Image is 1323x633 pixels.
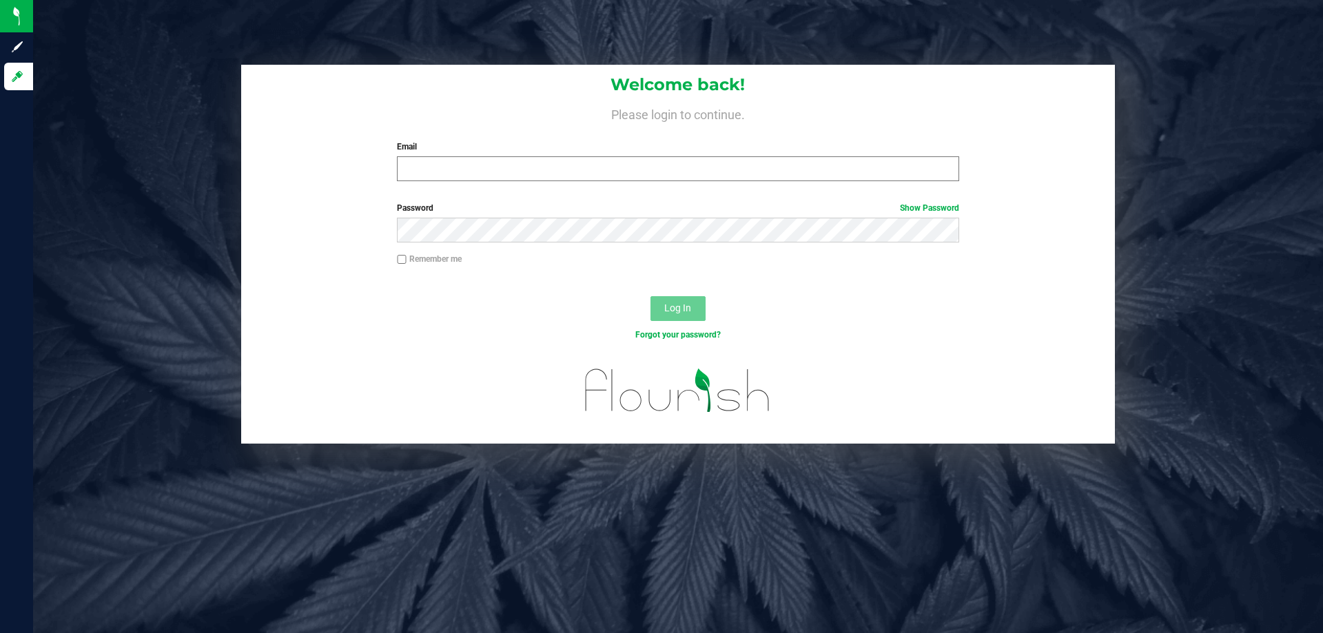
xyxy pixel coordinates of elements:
[241,76,1115,94] h1: Welcome back!
[397,255,407,264] input: Remember me
[900,203,959,213] a: Show Password
[397,203,433,213] span: Password
[568,355,787,426] img: flourish_logo.svg
[635,330,721,340] a: Forgot your password?
[397,141,958,153] label: Email
[10,70,24,83] inline-svg: Log in
[650,296,706,321] button: Log In
[10,40,24,54] inline-svg: Sign up
[397,253,462,265] label: Remember me
[241,105,1115,121] h4: Please login to continue.
[664,302,691,313] span: Log In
